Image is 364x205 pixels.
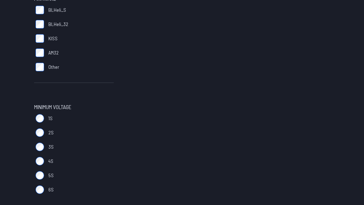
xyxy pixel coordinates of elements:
[48,49,59,56] span: AM32
[48,158,53,165] span: 4S
[48,63,59,71] span: Other
[36,114,44,123] input: 1S
[36,48,44,57] input: AM32
[36,128,44,137] input: 2S
[48,186,54,193] span: 6S
[36,185,44,194] input: 6S
[36,171,44,180] input: 5S
[48,143,54,150] span: 3S
[36,20,44,29] input: BLHeli_32
[48,129,54,136] span: 2S
[36,34,44,43] input: KISS
[48,21,68,28] span: BLHeli_32
[36,63,44,71] input: Other
[36,143,44,151] input: 3S
[48,172,54,179] span: 5S
[48,35,58,42] span: KISS
[48,115,53,122] span: 1S
[36,157,44,165] input: 4S
[34,103,71,111] span: Minimum Voltage
[48,6,66,14] span: BLHeli_S
[36,6,44,14] input: BLHeli_S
